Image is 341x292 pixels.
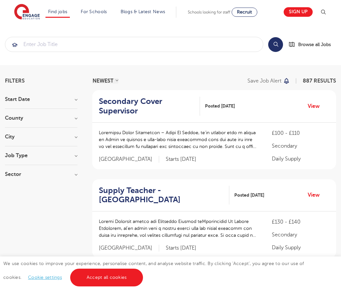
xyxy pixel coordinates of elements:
span: 887 RESULTS [303,78,336,84]
a: For Schools [81,9,107,14]
a: Find jobs [48,9,68,14]
span: Recruit [237,10,252,14]
h3: Sector [5,172,77,177]
a: View [308,191,325,199]
button: Search [268,37,283,52]
h2: Supply Teacher - [GEOGRAPHIC_DATA] [99,186,224,205]
p: Loremipsu Dolor Sitametcon – Adipi El Seddoe, te’in utlabor etdo m aliqua en Admin ve quisnos e u... [99,129,259,150]
h3: Job Type [5,153,77,158]
a: Secondary Cover Supervisor [99,97,200,116]
p: Loremi Dolorsit ametco adi Elitseddo Eiusmod teMporincidid Ut Labore Etdolorem, al’en admin veni ... [99,218,259,239]
span: Posted [DATE] [205,103,235,110]
a: Blogs & Latest News [121,9,165,14]
p: Starts [DATE] [166,156,196,163]
p: £100 - £110 [272,129,329,137]
span: We use cookies to improve your experience, personalise content, and analyse website traffic. By c... [3,261,304,280]
p: Save job alert [247,78,281,84]
p: Secondary [272,142,329,150]
span: Browse all Jobs [298,41,331,48]
button: Save job alert [247,78,290,84]
span: [GEOGRAPHIC_DATA] [99,245,159,252]
a: Supply Teacher - [GEOGRAPHIC_DATA] [99,186,229,205]
p: £130 - £140 [272,218,329,226]
h3: City [5,134,77,139]
a: Accept all cookies [70,269,143,286]
h3: County [5,115,77,121]
span: Filters [5,78,25,84]
span: Schools looking for staff [188,10,230,14]
a: Browse all Jobs [288,41,336,48]
p: Secondary [272,231,329,239]
h3: Start Date [5,97,77,102]
img: Engage Education [14,4,40,20]
p: Daily Supply [272,155,329,163]
a: Sign up [284,7,313,17]
span: [GEOGRAPHIC_DATA] [99,156,159,163]
p: Starts [DATE] [166,245,196,252]
a: Cookie settings [28,275,62,280]
a: Recruit [232,8,257,17]
a: View [308,102,325,110]
p: Daily Supply [272,244,329,252]
span: Posted [DATE] [234,192,264,199]
h2: Secondary Cover Supervisor [99,97,195,116]
input: Submit [5,37,263,52]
